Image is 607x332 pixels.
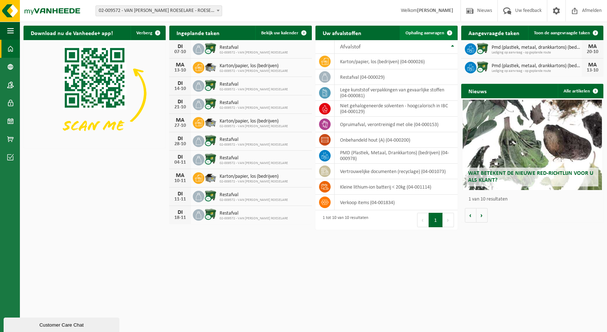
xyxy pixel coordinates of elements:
span: 02-009572 - VAN [PERSON_NAME] ROESELARE [220,216,288,221]
span: 02-009572 - VAN [PERSON_NAME] ROESELARE [220,51,288,55]
span: 02-009572 - VAN [PERSON_NAME] ROESELARE [220,87,288,92]
h2: Uw afvalstoffen [315,26,369,40]
td: verkoop items (04-001834) [335,195,458,210]
img: WB-1100-CU [204,79,217,91]
div: 04-11 [173,160,187,165]
div: DI [173,99,187,105]
span: Restafval [220,82,288,87]
span: Restafval [220,137,288,143]
div: DI [173,191,187,197]
span: 02-009572 - VAN [PERSON_NAME] ROESELARE [220,198,288,202]
span: Restafval [220,192,288,198]
img: WB-1100-CU [204,42,217,55]
td: vertrouwelijke documenten (recyclage) (04-001073) [335,164,458,179]
span: 02-009572 - VAN [PERSON_NAME] ROESELARE [220,143,288,147]
span: Restafval [220,100,288,106]
span: 02-009572 - VAN [PERSON_NAME] ROESELARE [220,69,288,73]
td: niet gehalogeneerde solventen - hoogcalorisch in IBC (04-000129) [335,101,458,117]
div: MA [173,173,187,178]
td: opruimafval, verontreinigd met olie (04-000153) [335,117,458,132]
div: MA [173,62,187,68]
span: 02-009572 - VAN [PERSON_NAME] ROESELARE [220,106,288,110]
div: 20-10 [585,49,600,55]
span: Restafval [220,211,288,216]
span: 02-009572 - VAN [PERSON_NAME] ROESELARE [220,161,288,165]
h2: Download nu de Vanheede+ app! [24,26,120,40]
img: WB-5000-GAL-GY-01 [204,171,217,184]
div: 18-11 [173,215,187,220]
div: 07-10 [173,49,187,55]
button: Vorige [465,208,476,223]
div: 14-10 [173,86,187,91]
div: MA [585,44,600,49]
span: 02-009572 - VAN MOSSEL VEREENOOGHE ROESELARE - ROESELARE [96,6,222,16]
button: 1 [429,213,443,227]
button: Volgende [476,208,488,223]
span: Ophaling aanvragen [406,31,444,35]
button: Next [443,213,454,227]
span: Restafval [220,45,288,51]
a: Alle artikelen [558,84,603,98]
h2: Ingeplande taken [169,26,227,40]
div: DI [173,154,187,160]
td: lege kunststof verpakkingen van gevaarlijke stoffen (04-000081) [335,85,458,101]
div: 13-10 [585,68,600,73]
div: 28-10 [173,142,187,147]
a: Ophaling aanvragen [400,26,457,40]
img: WB-1100-CU [476,61,489,73]
div: MA [173,117,187,123]
button: Previous [417,213,429,227]
div: DI [173,210,187,215]
strong: [PERSON_NAME] [417,8,453,13]
div: DI [173,81,187,86]
span: Pmd (plastiek, metaal, drankkartons) (bedrijven) [492,63,582,69]
span: Verberg [136,31,152,35]
div: MA [585,62,600,68]
span: Afvalstof [340,44,361,50]
div: 11-11 [173,197,187,202]
div: 1 tot 10 van 10 resultaten [319,212,368,228]
div: DI [173,136,187,142]
h2: Nieuws [461,84,494,98]
span: 02-009572 - VAN [PERSON_NAME] ROESELARE [220,124,288,129]
iframe: chat widget [4,316,121,332]
div: DI [173,44,187,49]
a: Toon de aangevraagde taken [528,26,603,40]
img: Download de VHEPlus App [24,40,166,147]
span: Lediging op aanvraag - op geplande route [492,51,582,55]
td: onbehandeld hout (A) (04-000200) [335,132,458,148]
span: 02-009572 - VAN [PERSON_NAME] ROESELARE [220,180,288,184]
span: Wat betekent de nieuwe RED-richtlijn voor u als klant? [468,171,593,183]
span: Lediging op aanvraag - op geplande route [492,69,582,73]
img: WB-1100-CU [204,153,217,165]
img: WB-1100-CU [476,42,489,55]
span: Karton/papier, los (bedrijven) [220,63,288,69]
span: 02-009572 - VAN MOSSEL VEREENOOGHE ROESELARE - ROESELARE [95,5,222,16]
span: Karton/papier, los (bedrijven) [220,174,288,180]
span: Toon de aangevraagde taken [534,31,590,35]
a: Bekijk uw kalender [255,26,311,40]
td: PMD (Plastiek, Metaal, Drankkartons) (bedrijven) (04-000978) [335,148,458,164]
span: Karton/papier, los (bedrijven) [220,118,288,124]
span: Bekijk uw kalender [261,31,298,35]
h2: Aangevraagde taken [461,26,527,40]
a: Wat betekent de nieuwe RED-richtlijn voor u als klant? [463,100,602,190]
td: restafval (04-000029) [335,69,458,85]
td: karton/papier, los (bedrijven) (04-000026) [335,54,458,69]
img: WB-1100-CU [204,190,217,202]
img: WB-5000-GAL-GY-01 [204,61,217,73]
div: 21-10 [173,105,187,110]
p: 1 van 10 resultaten [468,197,600,202]
div: 10-11 [173,178,187,184]
img: WB-1100-CU [204,134,217,147]
td: kleine lithium-ion batterij < 20kg (04-001114) [335,179,458,195]
div: 27-10 [173,123,187,128]
span: Restafval [220,155,288,161]
button: Verberg [131,26,165,40]
img: WB-1100-CU [204,208,217,220]
img: WB-1100-CU [204,98,217,110]
span: Pmd (plastiek, metaal, drankkartons) (bedrijven) [492,45,582,51]
div: 13-10 [173,68,187,73]
img: WB-5000-GAL-GY-01 [204,116,217,128]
